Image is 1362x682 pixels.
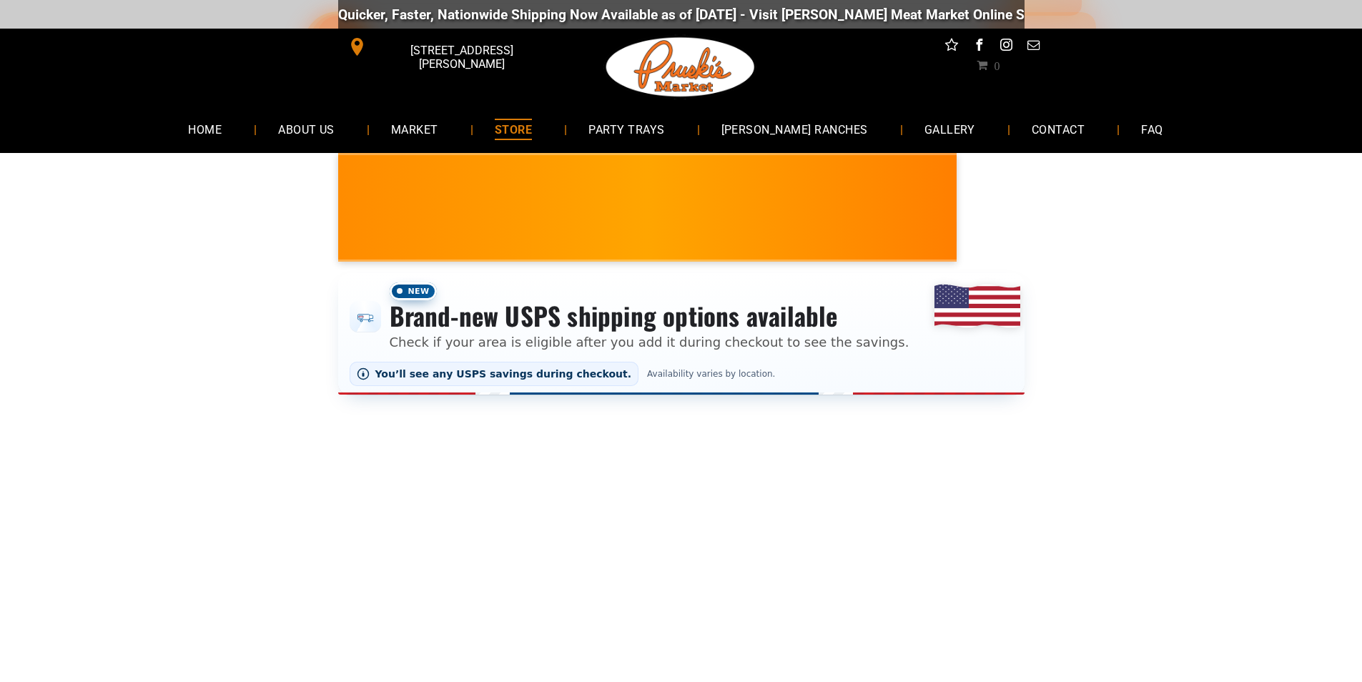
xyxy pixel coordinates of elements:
span: 0 [994,59,1000,71]
span: [STREET_ADDRESS][PERSON_NAME] [369,36,553,78]
a: [PERSON_NAME] RANCHES [700,110,889,148]
a: CONTACT [1010,110,1106,148]
img: Pruski-s+Market+HQ+Logo2-1920w.png [603,29,758,106]
a: HOME [167,110,243,148]
a: Social network [942,36,961,58]
span: Availability varies by location. [644,369,778,379]
div: Shipping options announcement [338,273,1025,395]
a: GALLERY [903,110,997,148]
a: FAQ [1120,110,1184,148]
h3: Brand-new USPS shipping options available [390,300,909,332]
a: ABOUT US [257,110,356,148]
span: New [390,282,437,300]
a: PARTY TRAYS [567,110,686,148]
span: You’ll see any USPS savings during checkout. [375,368,632,380]
div: Quicker, Faster, Nationwide Shipping Now Available as of [DATE] - Visit [PERSON_NAME] Meat Market... [338,6,1204,23]
a: STORE [473,110,553,148]
a: instagram [997,36,1015,58]
a: MARKET [370,110,460,148]
a: [STREET_ADDRESS][PERSON_NAME] [338,36,557,58]
p: Check if your area is eligible after you add it during checkout to see the savings. [390,332,909,352]
a: facebook [969,36,988,58]
a: email [1024,36,1042,58]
